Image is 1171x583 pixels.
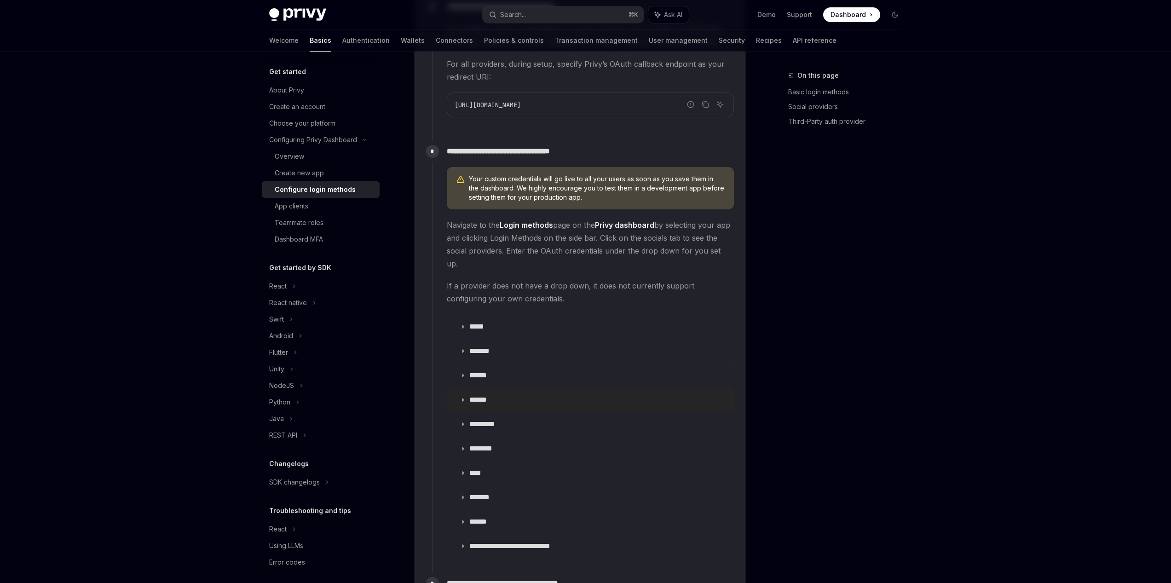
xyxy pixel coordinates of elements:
[595,220,654,230] a: Privy dashboard
[483,6,644,23] button: Search...⌘K
[262,82,380,98] a: About Privy
[888,7,902,22] button: Toggle dark mode
[275,167,324,179] div: Create new app
[269,505,351,516] h5: Troubleshooting and tips
[269,540,303,551] div: Using LLMs
[262,98,380,115] a: Create an account
[456,175,465,185] svg: Warning
[788,85,910,99] a: Basic login methods
[269,458,309,469] h5: Changelogs
[269,364,284,375] div: Unity
[342,29,390,52] a: Authentication
[500,9,526,20] div: Search...
[787,10,812,19] a: Support
[719,29,745,52] a: Security
[269,397,290,408] div: Python
[275,217,323,228] div: Teammate roles
[275,201,308,212] div: App clients
[664,10,682,19] span: Ask AI
[269,118,335,129] div: Choose your platform
[484,29,544,52] a: Policies & controls
[262,537,380,554] a: Using LLMs
[269,413,284,424] div: Java
[269,281,287,292] div: React
[788,114,910,129] a: Third-Party auth provider
[831,10,866,19] span: Dashboard
[447,58,734,83] span: For all providers, during setup, specify Privy’s OAuth callback endpoint as your redirect URI:
[269,524,287,535] div: React
[455,101,521,109] span: [URL][DOMAIN_NAME]
[469,174,725,202] span: Your custom credentials will go live to all your users as soon as you save them in the dashboard....
[648,6,689,23] button: Ask AI
[269,29,299,52] a: Welcome
[262,165,380,181] a: Create new app
[262,214,380,231] a: Teammate roles
[275,151,304,162] div: Overview
[793,29,836,52] a: API reference
[269,297,307,308] div: React native
[262,554,380,571] a: Error codes
[756,29,782,52] a: Recipes
[555,29,638,52] a: Transaction management
[269,66,306,77] h5: Get started
[649,29,708,52] a: User management
[269,8,326,21] img: dark logo
[269,85,304,96] div: About Privy
[269,134,357,145] div: Configuring Privy Dashboard
[269,262,331,273] h5: Get started by SDK
[685,98,697,110] button: Report incorrect code
[500,220,553,230] strong: Login methods
[699,98,711,110] button: Copy the contents from the code block
[269,101,325,112] div: Create an account
[269,330,293,341] div: Android
[401,29,425,52] a: Wallets
[714,98,726,110] button: Ask AI
[436,29,473,52] a: Connectors
[629,11,638,18] span: ⌘ K
[262,181,380,198] a: Configure login methods
[797,70,839,81] span: On this page
[269,430,297,441] div: REST API
[269,314,284,325] div: Swift
[788,99,910,114] a: Social providers
[269,347,288,358] div: Flutter
[757,10,776,19] a: Demo
[275,184,356,195] div: Configure login methods
[262,115,380,132] a: Choose your platform
[262,231,380,248] a: Dashboard MFA
[269,477,320,488] div: SDK changelogs
[275,234,323,245] div: Dashboard MFA
[262,198,380,214] a: App clients
[269,380,294,391] div: NodeJS
[447,219,734,270] span: Navigate to the page on the by selecting your app and clicking Login Methods on the side bar. Cli...
[447,279,734,305] span: If a provider does not have a drop down, it does not currently support configuring your own crede...
[310,29,331,52] a: Basics
[823,7,880,22] a: Dashboard
[269,557,305,568] div: Error codes
[262,148,380,165] a: Overview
